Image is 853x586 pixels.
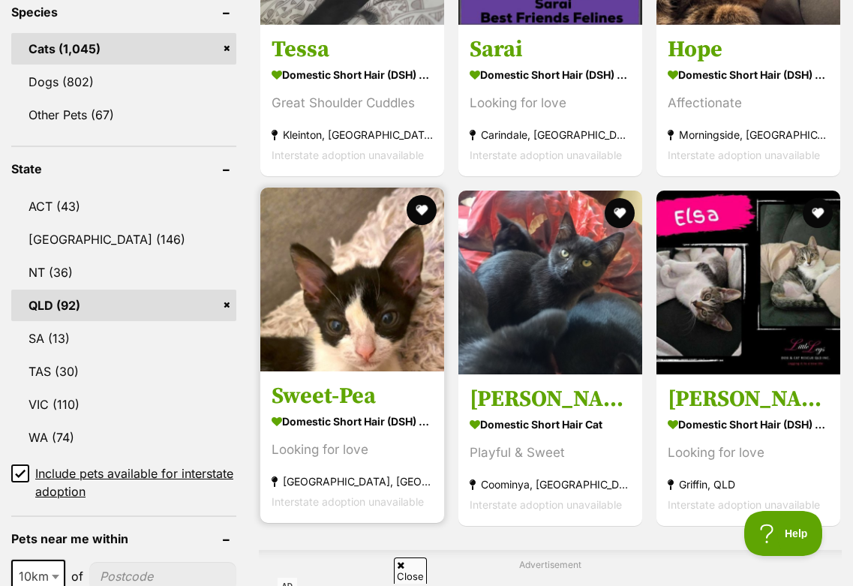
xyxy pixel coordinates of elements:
[470,35,631,64] h3: Sarai
[803,198,833,228] button: favourite
[470,413,631,435] strong: Domestic Short Hair Cat
[668,474,829,494] strong: Griffin, QLD
[11,356,236,387] a: TAS (30)
[71,567,83,585] span: of
[668,385,829,413] h3: [PERSON_NAME]
[272,35,433,64] h3: Tessa
[11,191,236,222] a: ACT (43)
[11,224,236,255] a: [GEOGRAPHIC_DATA] (146)
[668,498,820,511] span: Interstate adoption unavailable
[656,191,840,374] img: Elsa - Domestic Short Hair (DSH) Cat
[272,125,433,145] strong: Kleinton, [GEOGRAPHIC_DATA]
[272,471,433,491] strong: [GEOGRAPHIC_DATA], [GEOGRAPHIC_DATA]
[272,64,433,86] strong: Domestic Short Hair (DSH) Cat
[668,443,829,463] div: Looking for love
[470,474,631,494] strong: Coominya, [GEOGRAPHIC_DATA]
[11,389,236,420] a: VIC (110)
[260,371,444,523] a: Sweet-Pea Domestic Short Hair (DSH) Cat Looking for love [GEOGRAPHIC_DATA], [GEOGRAPHIC_DATA] Int...
[11,464,236,500] a: Include pets available for interstate adoption
[470,64,631,86] strong: Domestic Short Hair (DSH) Cat
[605,198,635,228] button: favourite
[458,24,642,176] a: Sarai Domestic Short Hair (DSH) Cat Looking for love Carindale, [GEOGRAPHIC_DATA] Interstate adop...
[668,35,829,64] h3: Hope
[260,24,444,176] a: Tessa Domestic Short Hair (DSH) Cat Great Shoulder Cuddles Kleinton, [GEOGRAPHIC_DATA] Interstate...
[668,64,829,86] strong: Domestic Short Hair (DSH) Cat
[11,33,236,65] a: Cats (1,045)
[470,93,631,113] div: Looking for love
[272,440,433,460] div: Looking for love
[11,532,236,545] header: Pets near me within
[11,257,236,288] a: NT (36)
[11,5,236,19] header: Species
[458,191,642,374] img: Asher - Domestic Short Hair Cat
[407,195,437,225] button: favourite
[394,557,427,584] span: Close
[11,422,236,453] a: WA (74)
[656,374,840,526] a: [PERSON_NAME] Domestic Short Hair (DSH) Cat Looking for love Griffin, QLD Interstate adoption una...
[11,323,236,354] a: SA (13)
[11,66,236,98] a: Dogs (802)
[668,93,829,113] div: Affectionate
[272,410,433,432] strong: Domestic Short Hair (DSH) Cat
[744,511,823,556] iframe: Help Scout Beacon - Open
[470,498,622,511] span: Interstate adoption unavailable
[11,99,236,131] a: Other Pets (67)
[470,385,631,413] h3: [PERSON_NAME]
[656,24,840,176] a: Hope Domestic Short Hair (DSH) Cat Affectionate Morningside, [GEOGRAPHIC_DATA] Interstate adoptio...
[11,162,236,176] header: State
[11,290,236,321] a: QLD (92)
[272,382,433,410] h3: Sweet-Pea
[668,149,820,161] span: Interstate adoption unavailable
[470,125,631,145] strong: Carindale, [GEOGRAPHIC_DATA]
[470,149,622,161] span: Interstate adoption unavailable
[35,464,236,500] span: Include pets available for interstate adoption
[470,443,631,463] div: Playful & Sweet
[668,413,829,435] strong: Domestic Short Hair (DSH) Cat
[668,125,829,145] strong: Morningside, [GEOGRAPHIC_DATA]
[458,374,642,526] a: [PERSON_NAME] Domestic Short Hair Cat Playful & Sweet Coominya, [GEOGRAPHIC_DATA] Interstate adop...
[260,188,444,371] img: Sweet-Pea - Domestic Short Hair (DSH) Cat
[272,495,424,508] span: Interstate adoption unavailable
[272,149,424,161] span: Interstate adoption unavailable
[272,93,433,113] div: Great Shoulder Cuddles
